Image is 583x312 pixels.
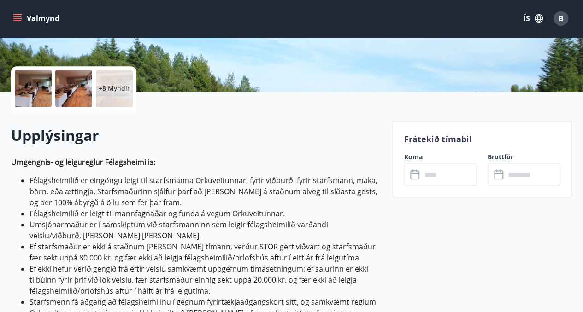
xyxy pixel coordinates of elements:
[29,175,381,208] li: Félagsheimilið er eingöngu leigt til starfsmanna Orkuveitunnar, fyrir viðburði fyrir starfsmann, ...
[404,152,477,162] label: Koma
[550,7,572,29] button: B
[11,125,381,145] h2: Upplýsingar
[488,152,560,162] label: Brottför
[29,219,381,241] li: Umsjónarmaður er í samskiptum við starfsmanninn sem leigir félagsheimilið varðandi veislu/viðburð...
[29,208,381,219] li: Félagsheimilið er leigt til mannfagnaðar og funda á vegum Orkuveitunnar.
[11,157,155,167] strong: Umgengnis- og leigureglur Félagsheimilis:
[29,241,381,263] li: Ef starfsmaður er ekki á staðnum [PERSON_NAME] tímann, verður STOR gert viðvart og starfsmaður fæ...
[559,13,564,23] span: B
[99,84,130,93] p: +8 Myndir
[29,263,381,296] li: Ef ekki hefur verið gengið frá eftir veislu samkvæmt uppgefnum tímasetningum; ef salurinn er ekki...
[518,10,548,27] button: ÍS
[404,133,560,145] p: Frátekið tímabil
[11,10,63,27] button: menu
